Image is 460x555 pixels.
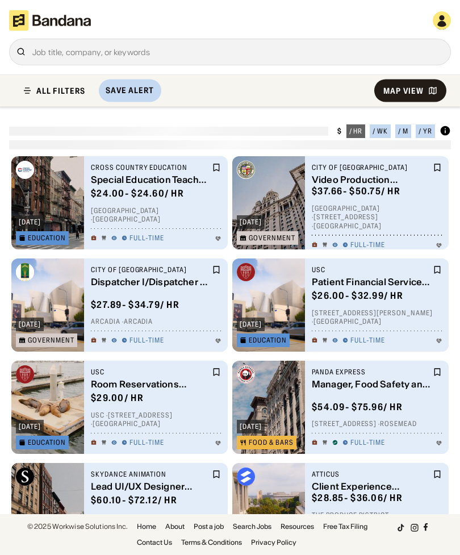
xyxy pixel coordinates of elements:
[312,481,430,491] div: Client Experience Specialist
[312,174,430,185] div: Video Production Specialist
[32,48,444,56] div: Job title, company, or keywords
[249,337,287,344] div: Education
[16,263,34,281] img: City of Arcadia logo
[398,128,408,135] div: / m
[312,276,430,287] div: Patient Financial Service Representative - Admitting - Full Time 8 Hour Variable Shift (Union)
[249,235,295,241] div: Government
[312,378,430,389] div: Manager, Food Safety and Quality Assurance (Equipment)
[181,539,242,546] a: Terms & Conditions
[312,400,403,412] div: $ 54.09 - $75.96 / hr
[91,163,210,172] div: Cross Country Education
[19,321,41,328] div: [DATE]
[16,161,34,179] img: Cross Country Education logo
[91,298,179,310] div: $ 27.89 - $34.79 / hr
[237,468,255,486] img: Atticus logo
[383,86,424,94] div: Map View
[350,240,385,249] div: Full-time
[9,152,451,537] div: grid
[106,85,154,95] div: Save Alert
[91,276,210,287] div: Dispatcher I/Dispatcher II (Full-time) - 4897393-0
[91,317,221,326] div: Arcadia · Arcadia
[28,235,66,241] div: Education
[91,410,221,428] div: USC · [STREET_ADDRESS] · [GEOGRAPHIC_DATA]
[91,174,210,185] div: Special Education Teacher Aide
[281,523,314,530] a: Resources
[312,510,442,537] div: The Produce District · [STREET_ADDRESS] · [GEOGRAPHIC_DATA]
[137,523,156,530] a: Home
[9,10,91,31] img: Bandana logotype
[91,494,177,506] div: $ 60.10 - $72.12 / hr
[91,265,210,274] div: City of [GEOGRAPHIC_DATA]
[350,336,385,345] div: Full-time
[312,368,430,377] div: Panda Express
[240,423,262,430] div: [DATE]
[312,491,403,503] div: $ 28.85 - $36.06 / hr
[419,128,432,135] div: / yr
[233,523,271,530] a: Search Jobs
[312,289,403,301] div: $ 26.00 - $32.99 / hr
[312,185,400,197] div: $ 37.66 - $50.75 / hr
[249,439,294,446] div: Food & Bars
[91,391,144,403] div: $ 29.00 / hr
[16,468,34,486] img: Skydance Animation logo
[91,187,184,199] div: $ 24.00 - $24.60 / hr
[91,481,210,491] div: Lead UI/UX Designer (Games)
[28,439,66,446] div: Education
[36,86,85,94] div: ALL FILTERS
[129,438,164,447] div: Full-time
[27,523,128,530] div: © 2025 Workwise Solutions Inc.
[312,308,442,326] div: [STREET_ADDRESS][PERSON_NAME] · [GEOGRAPHIC_DATA]
[312,470,430,479] div: Atticus
[137,539,172,546] a: Contact Us
[91,206,221,223] div: [GEOGRAPHIC_DATA] · [GEOGRAPHIC_DATA]
[323,523,367,530] a: Free Tax Filing
[28,337,74,344] div: Government
[19,219,41,226] div: [DATE]
[312,163,430,172] div: City of [GEOGRAPHIC_DATA]
[237,365,255,383] img: Panda Express logo
[91,368,210,377] div: USC
[16,365,34,383] img: USC logo
[165,523,185,530] a: About
[312,419,442,428] div: [STREET_ADDRESS] · Rosemead
[312,203,442,230] div: [GEOGRAPHIC_DATA] · [STREET_ADDRESS] · [GEOGRAPHIC_DATA]
[237,161,255,179] img: City of Los Angeles logo
[19,423,41,430] div: [DATE]
[240,219,262,226] div: [DATE]
[194,523,224,530] a: Post a job
[373,128,388,135] div: / wk
[251,539,296,546] a: Privacy Policy
[129,233,164,243] div: Full-time
[91,470,210,479] div: Skydance Animation
[129,336,164,345] div: Full-time
[337,127,342,136] div: $
[349,128,363,135] div: / hr
[350,438,385,447] div: Full-time
[312,265,430,274] div: USC
[91,378,210,389] div: Room Reservations Coordinator
[237,263,255,281] img: USC logo
[91,512,221,530] div: Miracle Mile · [STREET_ADDRESS] · [GEOGRAPHIC_DATA]
[240,321,262,328] div: [DATE]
